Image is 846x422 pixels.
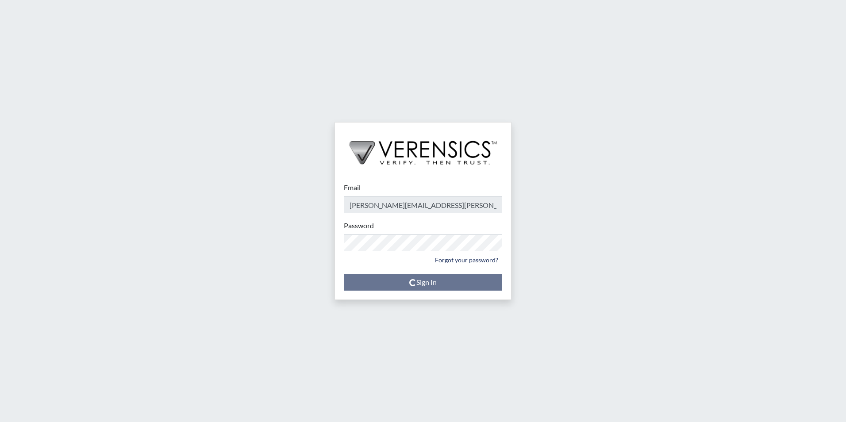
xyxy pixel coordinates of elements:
input: Email [344,196,502,213]
label: Password [344,220,374,231]
a: Forgot your password? [431,253,502,267]
img: logo-wide-black.2aad4157.png [335,123,511,174]
label: Email [344,182,361,193]
button: Sign In [344,274,502,291]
